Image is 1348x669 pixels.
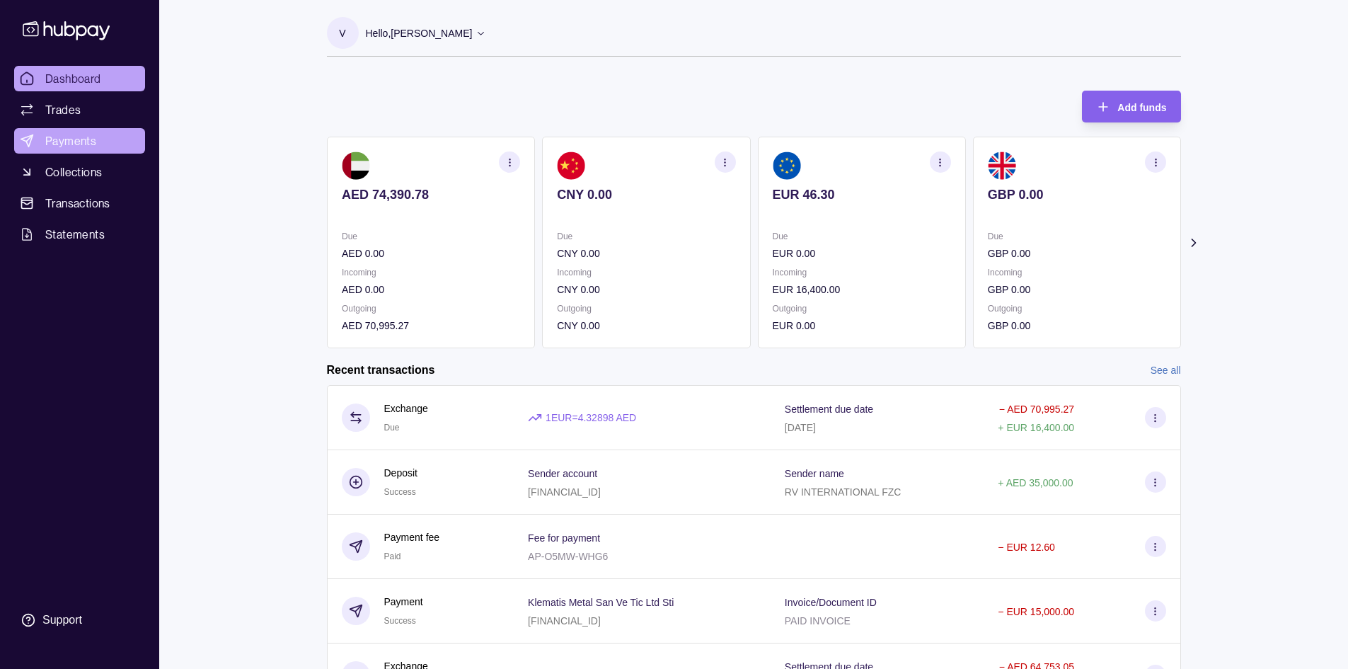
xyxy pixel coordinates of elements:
p: Settlement due date [785,404,873,415]
p: Due [987,229,1165,244]
span: Trades [45,101,81,118]
p: PAID INVOICE [785,615,851,627]
p: Invoice/Document ID [785,597,877,608]
p: Incoming [342,265,520,280]
p: [FINANCIAL_ID] [528,486,601,498]
p: AP-O5MW-WHG6 [528,551,608,562]
p: Outgoing [772,301,950,316]
p: Due [772,229,950,244]
img: eu [772,151,800,180]
p: Incoming [987,265,1165,280]
a: Dashboard [14,66,145,91]
p: Deposit [384,465,417,481]
p: Payment fee [384,530,440,545]
p: − EUR 15,000.00 [998,606,1074,617]
p: Klematis Metal San Ve Tic Ltd Sti [528,597,674,608]
p: CNY 0.00 [557,187,735,202]
span: Payments [45,132,96,149]
p: Payment [384,594,423,610]
button: Add funds [1082,91,1180,122]
a: See all [1151,362,1181,378]
p: GBP 0.00 [987,318,1165,333]
span: Add funds [1117,102,1166,113]
p: Outgoing [557,301,735,316]
p: Incoming [557,265,735,280]
img: gb [987,151,1015,180]
p: Outgoing [987,301,1165,316]
img: cn [557,151,585,180]
p: + AED 35,000.00 [998,477,1073,488]
p: [FINANCIAL_ID] [528,615,601,627]
p: EUR 46.30 [772,187,950,202]
p: Incoming [772,265,950,280]
p: CNY 0.00 [557,318,735,333]
span: Paid [384,551,401,561]
p: GBP 0.00 [987,246,1165,261]
p: Sender name [785,468,844,479]
span: Due [384,423,400,433]
p: − AED 70,995.27 [999,404,1074,415]
img: ae [342,151,370,180]
span: Collections [45,164,102,181]
p: GBP 0.00 [987,282,1165,297]
p: RV INTERNATIONAL FZC [785,486,901,498]
p: Hello, [PERSON_NAME] [366,25,473,41]
p: EUR 0.00 [772,318,950,333]
a: Statements [14,222,145,247]
p: AED 70,995.27 [342,318,520,333]
p: EUR 16,400.00 [772,282,950,297]
span: Success [384,616,416,626]
p: Due [557,229,735,244]
p: [DATE] [785,422,816,433]
p: Due [342,229,520,244]
p: Outgoing [342,301,520,316]
p: AED 0.00 [342,282,520,297]
a: Transactions [14,190,145,216]
h2: Recent transactions [327,362,435,378]
p: Fee for payment [528,532,600,544]
a: Collections [14,159,145,185]
span: Dashboard [45,70,101,87]
p: CNY 0.00 [557,246,735,261]
p: Sender account [528,468,597,479]
p: CNY 0.00 [557,282,735,297]
p: + EUR 16,400.00 [998,422,1074,433]
p: V [339,25,345,41]
span: Transactions [45,195,110,212]
p: AED 74,390.78 [342,187,520,202]
p: EUR 0.00 [772,246,950,261]
a: Trades [14,97,145,122]
p: 1 EUR = 4.32898 AED [546,410,636,425]
a: Support [14,605,145,635]
p: − EUR 12.60 [998,542,1055,553]
p: GBP 0.00 [987,187,1165,202]
p: AED 0.00 [342,246,520,261]
span: Statements [45,226,105,243]
p: Exchange [384,401,428,416]
div: Support [42,612,82,628]
span: Success [384,487,416,497]
a: Payments [14,128,145,154]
